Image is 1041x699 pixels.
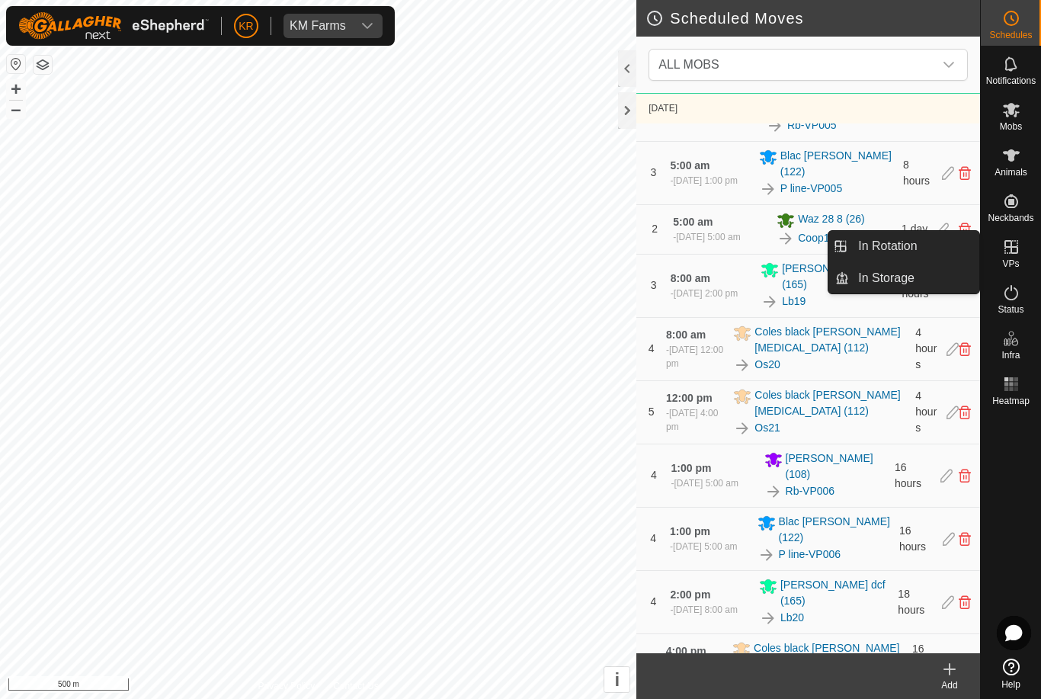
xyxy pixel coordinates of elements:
span: 8 hours [903,159,930,187]
button: Reset Map [7,55,25,73]
span: Heatmap [992,396,1030,406]
span: 4 [650,595,656,608]
button: Map Layers [34,56,52,74]
span: 16 hours [912,643,934,687]
div: Add [919,678,980,692]
span: Notifications [986,76,1036,85]
span: 4:00 pm [666,645,706,657]
a: In Storage [849,263,979,293]
span: [DATE] 12:00 pm [666,345,723,369]
a: Rb-VP006 [786,483,835,499]
button: i [604,667,629,692]
span: 18 hours [898,588,924,616]
span: Animals [995,168,1027,177]
button: + [7,80,25,98]
span: In Storage [858,269,914,287]
span: 4 [650,532,656,544]
button: – [7,100,25,118]
span: Neckbands [988,213,1033,223]
div: - [666,406,724,434]
span: 8:00 am [666,329,706,341]
span: 6 hours [902,271,929,300]
span: ALL MOBS [658,58,719,71]
span: KR [239,18,253,34]
span: 3 [651,279,657,291]
div: - [671,287,738,300]
li: In Rotation [828,231,979,261]
span: [PERSON_NAME] dcf (165) [780,577,889,609]
span: [DATE] 4:00 pm [666,408,718,432]
span: Coles black [PERSON_NAME][MEDICAL_DATA] (112) [754,324,906,356]
a: Privacy Policy [258,679,316,693]
img: To [758,546,776,564]
span: 8:00 am [671,272,710,284]
span: 3 [650,166,656,178]
span: VPs [1002,259,1019,268]
span: [DATE] 5:00 am [676,232,740,242]
li: In Storage [828,263,979,293]
span: 1:00 pm [671,462,712,474]
span: 4 [649,342,655,354]
span: 2 [652,223,658,235]
span: [DATE] 8:00 am [673,604,737,615]
a: Os21 [754,420,780,436]
a: Lb19 [782,293,806,309]
span: ALL MOBS [652,50,934,80]
span: 12:00 pm [666,392,713,404]
span: Status [998,305,1023,314]
span: 2:00 pm [670,588,710,601]
img: To [733,419,751,438]
span: 5 [649,406,655,418]
a: In Rotation [849,231,979,261]
span: 16 hours [895,461,921,489]
span: [DATE] 5:00 am [674,478,738,489]
img: To [761,293,779,311]
div: - [671,476,738,490]
span: 16 hours [899,524,926,553]
a: P line-VP005 [780,181,842,197]
a: Help [981,653,1041,695]
span: Blac [PERSON_NAME] (122) [779,514,890,546]
div: - [670,174,737,188]
span: Schedules [989,30,1032,40]
a: Os20 [754,357,780,373]
img: To [764,483,783,501]
span: [DATE] 1:00 pm [673,175,737,186]
a: Contact Us [333,679,378,693]
a: Coop10-VP003 [798,230,871,246]
span: 1:00 pm [670,525,710,537]
span: 4 [651,469,657,481]
span: 4 hours [915,326,937,370]
span: Blac [PERSON_NAME] (122) [780,148,894,180]
span: Mobs [1000,122,1022,131]
img: To [759,609,777,627]
span: 5:00 am [673,216,713,228]
span: [DATE] [649,103,677,114]
span: 1 day [902,223,927,235]
div: KM Farms [290,20,346,32]
span: [PERSON_NAME] dcf (165) [782,261,892,293]
span: 4 hours [915,390,937,434]
div: - [670,540,737,553]
span: [DATE] 5:00 am [673,541,737,552]
img: To [777,229,795,248]
span: [DATE] 2:00 pm [674,288,738,299]
span: Infra [1001,351,1020,360]
div: - [666,343,724,370]
span: Waz 28 8 (26) [798,211,864,229]
div: dropdown trigger [352,14,383,38]
img: Gallagher Logo [18,12,209,40]
span: Coles black [PERSON_NAME][MEDICAL_DATA] (112) [754,387,906,419]
img: To [759,180,777,198]
div: - [670,603,737,617]
h2: Scheduled Moves [645,9,980,27]
a: Lb20 [780,610,804,626]
span: In Rotation [858,237,917,255]
img: To [733,356,751,374]
a: Rb-VP005 [787,117,837,133]
img: To [766,117,784,135]
span: 5:00 am [670,159,709,172]
span: KM Farms [283,14,352,38]
span: [PERSON_NAME] (108) [786,451,886,483]
span: Coles black [PERSON_NAME][MEDICAL_DATA] (112) [754,640,903,672]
